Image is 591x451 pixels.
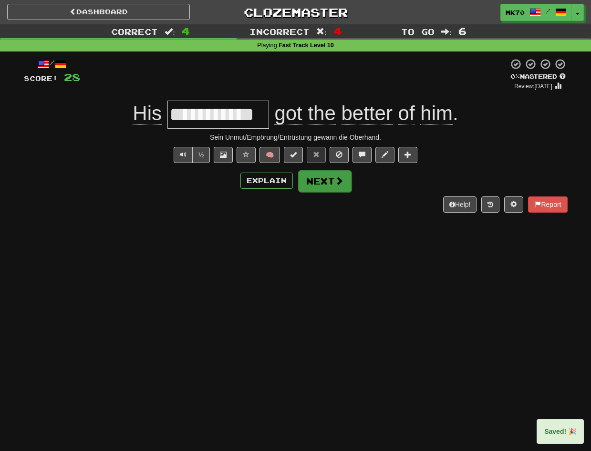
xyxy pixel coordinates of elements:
span: MK70 [506,8,525,17]
span: 6 [458,25,467,37]
button: Help! [443,196,477,213]
button: Ignore sentence (alt+i) [330,147,349,163]
button: Add to collection (alt+a) [398,147,417,163]
div: Mastered [508,72,568,81]
button: ½ [192,147,210,163]
span: him [420,102,453,125]
button: Reset to 0% Mastered (alt+r) [307,147,326,163]
div: Saved! 🎉 [537,419,584,444]
a: Clozemaster [204,4,387,20]
span: 4 [182,25,190,37]
span: 0 % [510,72,520,80]
button: Favorite sentence (alt+f) [237,147,256,163]
span: 28 [64,71,80,83]
span: : [441,28,452,36]
span: of [398,102,415,125]
span: got [274,102,302,125]
span: . [269,102,458,125]
button: Play sentence audio (ctl+space) [174,147,193,163]
span: : [316,28,327,36]
a: Dashboard [7,4,190,20]
span: Incorrect [249,27,310,36]
button: Round history (alt+y) [481,196,499,213]
a: MK70 / [500,4,572,21]
span: Correct [111,27,158,36]
div: Sein Unmut/Empörung/Entrüstung gewann die Oberhand. [24,133,568,142]
button: Explain [240,173,293,189]
span: Score: [24,74,58,82]
span: His [133,102,162,125]
span: To go [401,27,435,36]
span: the [308,102,335,125]
small: Review: [DATE] [514,83,552,90]
button: Show image (alt+x) [214,147,233,163]
button: Report [528,196,567,213]
strong: Fast Track Level 10 [279,42,334,49]
div: / [24,58,80,70]
span: better [342,102,393,125]
span: / [546,8,550,14]
button: Discuss sentence (alt+u) [353,147,372,163]
div: Text-to-speech controls [172,147,210,163]
span: 4 [333,25,342,37]
button: Next [298,170,352,192]
button: 🧠 [259,147,280,163]
button: Set this sentence to 100% Mastered (alt+m) [284,147,303,163]
button: Edit sentence (alt+d) [375,147,394,163]
span: : [165,28,175,36]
